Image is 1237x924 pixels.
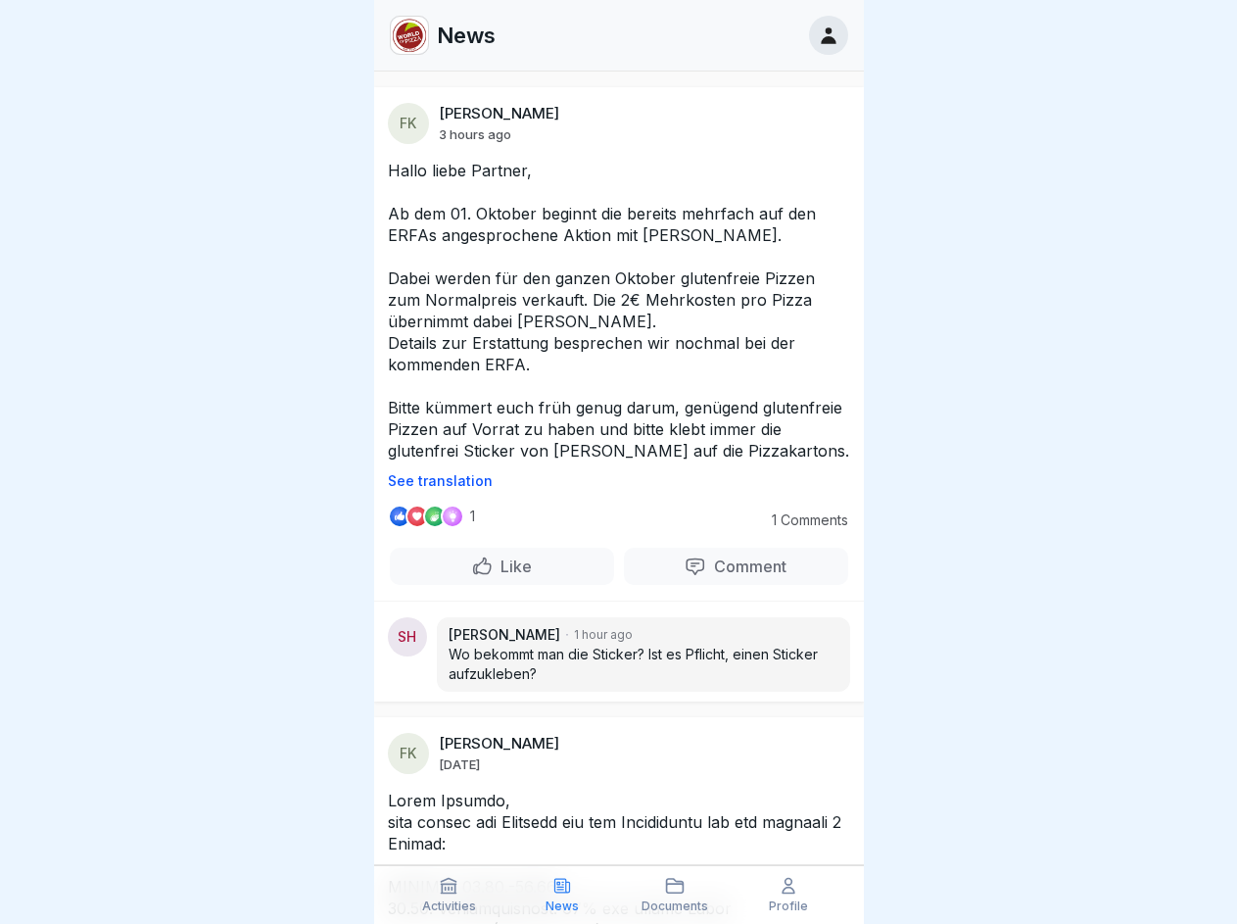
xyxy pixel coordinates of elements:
[388,733,429,774] div: FK
[388,103,429,144] div: FK
[470,509,475,524] p: 1
[388,473,850,489] p: See translation
[574,626,633,644] p: 1 hour ago
[388,160,850,462] p: Hallo liebe Partner, Ab dem 01. Oktober beginnt die bereits mehrfach auf den ERFAs angesprochene ...
[449,625,560,645] p: [PERSON_NAME]
[706,557,786,576] p: Comment
[740,512,848,528] p: 1 Comments
[439,126,511,142] p: 3 hours ago
[493,557,532,576] p: Like
[642,900,708,913] p: Documents
[439,756,480,772] p: [DATE]
[422,900,476,913] p: Activities
[391,17,428,54] img: wpjn4gtn6o310phqx1r289if.png
[437,23,496,48] p: News
[546,900,579,913] p: News
[439,735,559,753] p: [PERSON_NAME]
[769,900,808,913] p: Profile
[388,617,427,657] div: SH
[449,645,838,684] p: Wo bekommt man die Sticker? Ist es Pflicht, einen Sticker aufzukleben?
[439,105,559,122] p: [PERSON_NAME]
